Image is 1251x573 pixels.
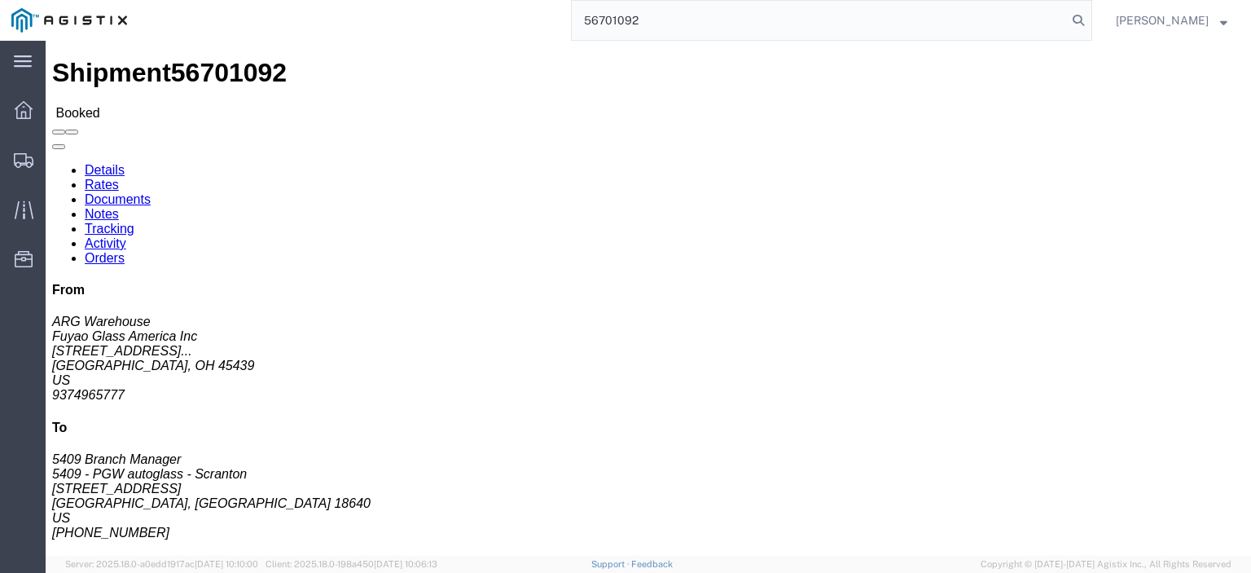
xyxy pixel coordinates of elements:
[195,559,258,569] span: [DATE] 10:10:00
[1116,11,1209,29] span: Jesse Jordan
[1115,11,1228,30] button: [PERSON_NAME]
[981,558,1231,571] span: Copyright © [DATE]-[DATE] Agistix Inc., All Rights Reserved
[65,559,258,569] span: Server: 2025.18.0-a0edd1917ac
[374,559,437,569] span: [DATE] 10:06:13
[591,559,632,569] a: Support
[631,559,673,569] a: Feedback
[11,8,127,33] img: logo
[46,41,1251,556] iframe: FS Legacy Container
[266,559,437,569] span: Client: 2025.18.0-198a450
[572,1,1067,40] input: Search for shipment number, reference number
